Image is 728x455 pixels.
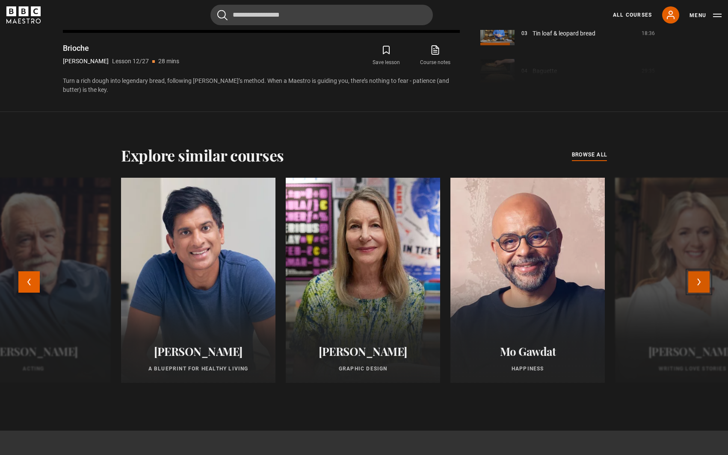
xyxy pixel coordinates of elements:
a: [PERSON_NAME] Graphic Design [286,178,440,383]
button: Save lesson [362,43,411,68]
h2: [PERSON_NAME] [131,345,265,358]
a: browse all [572,150,607,160]
a: All Courses [613,11,652,19]
button: Toggle navigation [690,11,722,20]
p: 28 mins [158,57,179,66]
p: Lesson 12/27 [112,57,149,66]
input: Search [210,5,433,25]
a: Tin loaf & leopard bread [533,29,595,38]
button: Submit the search query [217,10,228,21]
h2: [PERSON_NAME] [296,345,430,358]
a: [PERSON_NAME] A Blueprint for Healthy Living [121,178,275,383]
p: Graphic Design [296,365,430,373]
svg: BBC Maestro [6,6,41,23]
p: A Blueprint for Healthy Living [131,365,265,373]
p: [PERSON_NAME] [63,57,109,66]
h2: Mo Gawdat [461,345,595,358]
h1: Brioche [63,43,179,53]
p: Turn a rich dough into legendary bread, following [PERSON_NAME]’s method. When a Maestro is guidi... [63,76,460,94]
p: Happiness [461,365,595,373]
a: Mo Gawdat Happiness [450,178,605,383]
span: browse all [572,150,607,159]
h2: Explore similar courses [121,146,284,164]
a: Course notes [411,43,460,68]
